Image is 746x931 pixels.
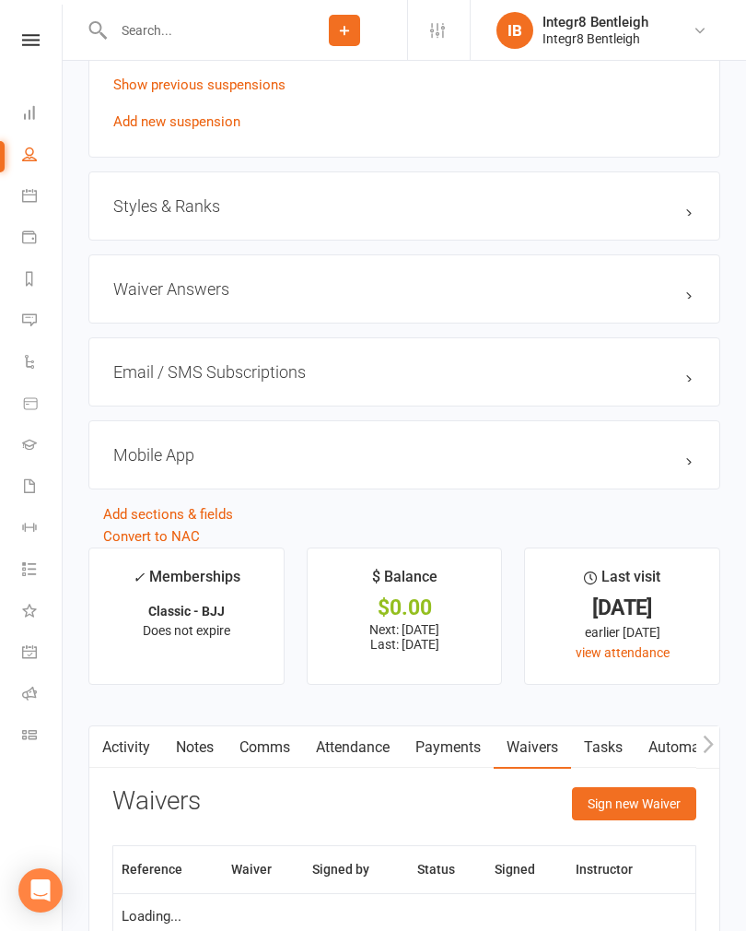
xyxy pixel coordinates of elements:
[303,726,402,769] a: Attendance
[18,868,63,913] div: Open Intercom Messenger
[567,846,672,893] th: Instructor
[227,726,303,769] a: Comms
[22,716,64,758] a: Class kiosk mode
[22,136,64,177] a: People
[163,726,227,769] a: Notes
[133,569,145,586] i: ✓
[486,846,567,893] th: Signed
[571,726,635,769] a: Tasks
[148,604,225,619] strong: Classic - BJJ
[635,726,745,769] a: Automations
[113,196,695,216] h3: Styles & Ranks
[112,787,201,816] h3: Waivers
[584,565,660,598] div: Last visit
[113,279,695,299] h3: Waiver Answers
[22,592,64,633] a: What's New
[113,445,695,465] h3: Mobile App
[542,14,648,30] div: Integr8 Bentleigh
[22,675,64,716] a: Roll call kiosk mode
[409,846,486,893] th: Status
[22,260,64,301] a: Reports
[22,633,64,675] a: General attendance kiosk mode
[113,362,695,382] h3: Email / SMS Subscriptions
[22,94,64,136] a: Dashboard
[108,18,282,43] input: Search...
[496,12,533,49] div: IB
[143,623,230,638] span: Does not expire
[324,598,485,618] div: $0.00
[133,565,240,599] div: Memberships
[542,622,703,642] div: earlier [DATE]
[22,218,64,260] a: Payments
[494,726,571,769] a: Waivers
[223,846,304,893] th: Waiver
[572,787,696,820] button: Sign new Waiver
[402,726,494,769] a: Payments
[113,846,223,893] th: Reference
[89,726,163,769] a: Activity
[103,528,200,545] a: Convert to NAC
[324,622,485,652] p: Next: [DATE] Last: [DATE]
[22,177,64,218] a: Calendar
[304,846,409,893] th: Signed by
[576,645,670,660] a: view attendance
[113,77,286,93] a: Show previous suspensions
[113,113,240,130] a: Add new suspension
[372,565,437,598] div: $ Balance
[542,598,703,618] div: [DATE]
[103,506,233,523] a: Add sections & fields
[542,30,648,47] div: Integr8 Bentleigh
[22,384,64,426] a: Product Sales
